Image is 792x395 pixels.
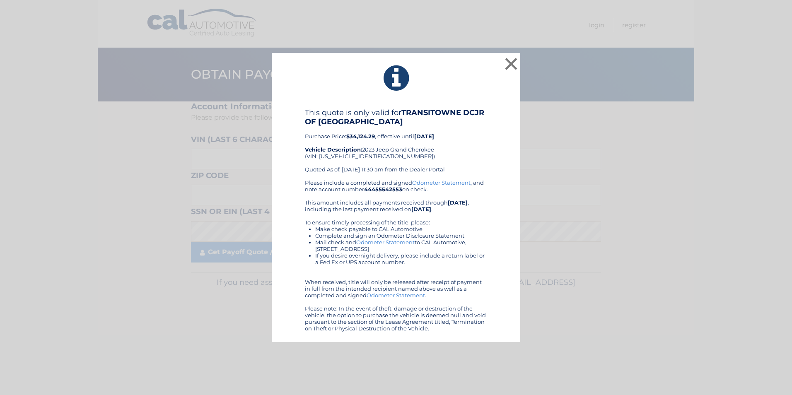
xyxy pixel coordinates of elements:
a: Odometer Statement [367,292,425,299]
b: [DATE] [411,206,431,212]
li: Complete and sign an Odometer Disclosure Statement [315,232,487,239]
li: If you desire overnight delivery, please include a return label or a Fed Ex or UPS account number. [315,252,487,265]
button: × [503,55,519,72]
a: Odometer Statement [356,239,415,246]
strong: Vehicle Description: [305,146,362,153]
b: 44455542553 [364,186,402,193]
b: $34,124.29 [346,133,375,140]
b: [DATE] [448,199,468,206]
b: [DATE] [414,133,434,140]
b: TRANSITOWNE DCJR OF [GEOGRAPHIC_DATA] [305,108,484,126]
li: Make check payable to CAL Automotive [315,226,487,232]
div: Purchase Price: , effective until 2023 Jeep Grand Cherokee (VIN: [US_VEHICLE_IDENTIFICATION_NUMBE... [305,108,487,179]
li: Mail check and to CAL Automotive, [STREET_ADDRESS] [315,239,487,252]
div: Please include a completed and signed , and note account number on check. This amount includes al... [305,179,487,332]
a: Odometer Statement [412,179,471,186]
h4: This quote is only valid for [305,108,487,126]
